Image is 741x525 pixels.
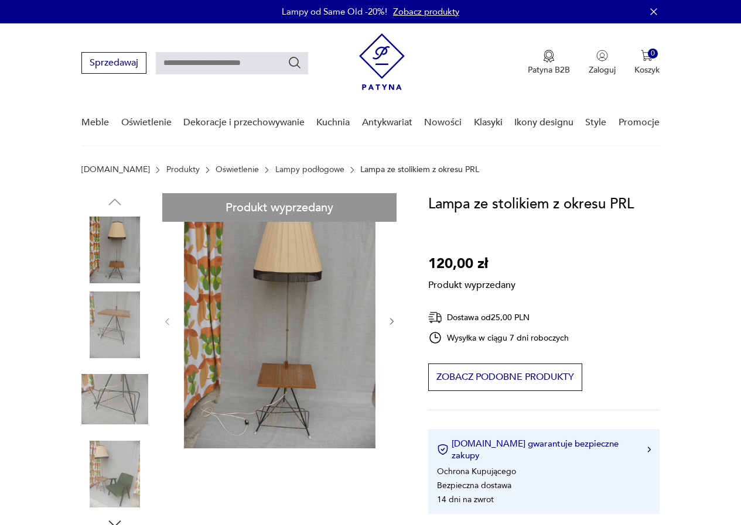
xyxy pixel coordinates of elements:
[437,438,651,461] button: [DOMAIN_NAME] gwarantuje bezpieczne zakupy
[647,447,651,452] img: Ikona strzałki w prawo
[585,100,606,145] a: Style
[528,64,570,76] p: Patyna B2B
[81,100,109,145] a: Meble
[514,100,573,145] a: Ikony designu
[437,444,449,455] img: Ikona certyfikatu
[634,64,660,76] p: Koszyk
[589,64,616,76] p: Zaloguj
[428,310,569,325] div: Dostawa od 25,00 PLN
[543,50,555,63] img: Ikona medalu
[634,50,660,76] button: 0Koszyk
[288,56,302,70] button: Szukaj
[428,275,515,291] p: Produkt wyprzedany
[428,363,582,391] button: Zobacz podobne produkty
[359,33,405,90] img: Patyna - sklep z meblami i dekoracjami vintage
[474,100,503,145] a: Klasyki
[275,165,344,174] a: Lampy podłogowe
[121,100,172,145] a: Oświetlenie
[648,49,658,59] div: 0
[528,50,570,76] a: Ikona medaluPatyna B2B
[428,331,569,345] div: Wysyłka w ciągu 7 dni roboczych
[428,310,442,325] img: Ikona dostawy
[360,165,479,174] p: Lampa ze stolikiem z okresu PRL
[81,60,146,68] a: Sprzedawaj
[596,50,608,61] img: Ikonka użytkownika
[589,50,616,76] button: Zaloguj
[166,165,200,174] a: Produkty
[428,193,634,215] h1: Lampa ze stolikiem z okresu PRL
[81,165,150,174] a: [DOMAIN_NAME]
[81,52,146,74] button: Sprzedawaj
[216,165,259,174] a: Oświetlenie
[362,100,412,145] a: Antykwariat
[437,494,494,505] li: 14 dni na zwrot
[428,253,515,275] p: 120,00 zł
[437,480,511,491] li: Bezpieczna dostawa
[437,466,516,477] li: Ochrona Kupującego
[282,6,387,18] p: Lampy od Same Old -20%!
[183,100,305,145] a: Dekoracje i przechowywanie
[424,100,462,145] a: Nowości
[316,100,350,145] a: Kuchnia
[641,50,653,61] img: Ikona koszyka
[619,100,660,145] a: Promocje
[393,6,459,18] a: Zobacz produkty
[528,50,570,76] button: Patyna B2B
